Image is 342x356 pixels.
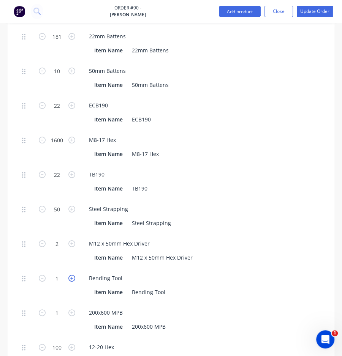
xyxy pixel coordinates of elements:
[91,114,126,125] div: Item Name
[332,330,338,336] span: 1
[129,114,154,125] div: ECB190
[83,169,111,180] div: TB190
[91,321,126,332] div: Item Name
[14,6,25,17] img: Factory
[83,307,129,318] div: 200x600 MPB
[129,148,162,159] div: M8-17 Hex
[297,6,333,17] button: Update Order
[91,287,126,298] div: Item Name
[129,183,150,194] div: TB190
[83,65,132,76] div: 50mm Battens
[91,252,126,263] div: Item Name
[110,11,146,18] a: [PERSON_NAME]
[129,45,172,56] div: 22mm Battens
[129,287,168,298] div: Bending Tool
[83,342,120,353] div: 12-20 Hex
[129,321,169,332] div: 200x600 MPB
[129,252,196,263] div: M12 x 50mm Hex Driver
[83,203,134,214] div: Steel Strapping
[129,79,172,90] div: 50mm Battens
[91,148,126,159] div: Item Name
[110,5,146,11] span: Order #90 -
[316,330,334,348] iframe: Intercom live chat
[83,134,122,145] div: M8-17 Hex
[91,79,126,90] div: Item Name
[91,217,126,228] div: Item Name
[83,273,128,284] div: Bending Tool
[83,31,132,42] div: 22mm Battens
[264,6,293,17] button: Close
[91,183,126,194] div: Item Name
[83,100,114,111] div: ECB190
[83,238,156,249] div: M12 x 50mm Hex Driver
[91,45,126,56] div: Item Name
[129,217,174,228] div: Steel Strapping
[219,6,261,17] button: Add product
